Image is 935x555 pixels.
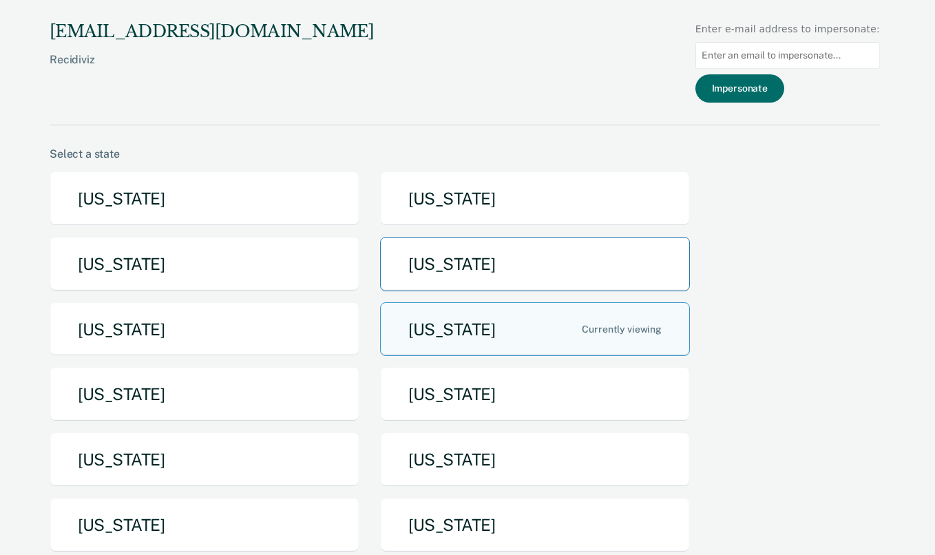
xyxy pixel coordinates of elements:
button: [US_STATE] [50,237,359,291]
input: Enter an email to impersonate... [695,42,880,69]
button: Impersonate [695,74,784,103]
button: [US_STATE] [50,432,359,487]
button: [US_STATE] [380,302,690,357]
button: [US_STATE] [380,367,690,421]
button: [US_STATE] [380,432,690,487]
button: [US_STATE] [50,367,359,421]
button: [US_STATE] [380,171,690,226]
button: [US_STATE] [50,498,359,552]
div: Enter e-mail address to impersonate: [695,22,880,36]
button: [US_STATE] [50,302,359,357]
div: Recidiviz [50,53,374,88]
button: [US_STATE] [50,171,359,226]
div: [EMAIL_ADDRESS][DOMAIN_NAME] [50,22,374,42]
button: [US_STATE] [380,237,690,291]
button: [US_STATE] [380,498,690,552]
div: Select a state [50,147,880,160]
